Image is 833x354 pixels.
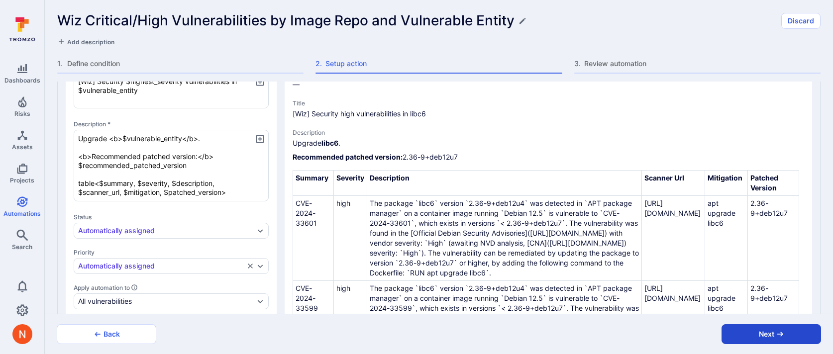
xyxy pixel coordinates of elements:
span: Projects [10,177,34,184]
td: 2.36-9+deb12u7 [747,196,799,281]
span: Review automation [584,59,821,69]
span: Dashboards [4,77,40,84]
span: 1 . [57,59,65,69]
b: libc6 [321,139,338,147]
div: Neeren Patki [12,324,32,344]
a: [URL][DOMAIN_NAME] [530,229,605,237]
span: Setup action [325,59,562,69]
th: Description [367,171,641,196]
button: Clear selection [246,262,254,270]
th: Scanner Url [642,171,705,196]
span: Status [74,213,269,221]
span: alert title [293,109,804,119]
span: Description [293,129,804,136]
td: CVE-2024-33601 [293,196,334,281]
span: Title [293,99,804,107]
td: high [333,196,367,281]
span: Risks [14,110,30,117]
button: Expand dropdown [256,297,264,305]
span: alert project [293,80,804,89]
button: Expand dropdown [256,227,264,235]
td: apt upgrade libc6 [705,196,747,281]
textarea: Upgrade <b>$vulnerable_entity</b>. <b>Recommended patched version:</b> $recommended_patched_versi... [74,130,269,201]
div: All vulnerabilities [78,297,132,305]
th: Summary [293,171,334,196]
svg: Choose "New vulnerabilities" if you want this automation to only look at vulnerabilities that wer... [131,284,138,291]
span: Assets [12,143,33,151]
button: Next [722,324,821,344]
label: Description * [74,120,269,128]
label: Apply automation to [74,284,269,291]
p: Priority [74,249,269,256]
h1: Wiz Critical/High Vulnerabilities by Image Repo and Vulnerable Entity [57,12,515,29]
a: [URL][DOMAIN_NAME] [549,239,624,247]
b: Recommended patched version: [293,153,403,161]
span: Add description [67,38,114,46]
span: Automations [3,210,41,217]
div: Automatically assigned [78,262,155,270]
th: Severity [333,171,367,196]
button: Back [57,324,156,344]
button: Automatically assigned [78,227,254,235]
img: ACg8ocIprwjrgDQnDsNSk9Ghn5p5-B8DpAKWoJ5Gi9syOE4K59tr4Q=s96-c [12,324,32,344]
span: 3 . [574,59,582,69]
span: 2 . [315,59,323,69]
div: Automatically assigned [78,227,155,235]
button: All vulnerabilities [78,297,254,305]
div: Status toggle [74,213,269,239]
a: [URL][DOMAIN_NAME] [644,284,701,302]
button: Discard [781,13,821,29]
th: Patched Version [747,171,799,196]
th: Mitigation [705,171,747,196]
td: The package `libc6` version `2.36-9+deb12u4` was detected in `APT package manager` on a container... [367,196,641,281]
span: Search [12,243,32,251]
p: 2.36-9+deb12u7 [293,152,804,162]
textarea: [Wiz] Security $highest_severity vulnerabilities in $vulnerable_entity [74,73,269,108]
button: Edit title [519,17,526,25]
button: Expand dropdown [256,262,264,270]
button: Automatically assigned [78,262,244,270]
a: [URL][DOMAIN_NAME] [644,199,701,217]
span: Define condition [67,59,304,69]
button: Add description [57,37,114,47]
p: Upgrade . [293,138,804,148]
